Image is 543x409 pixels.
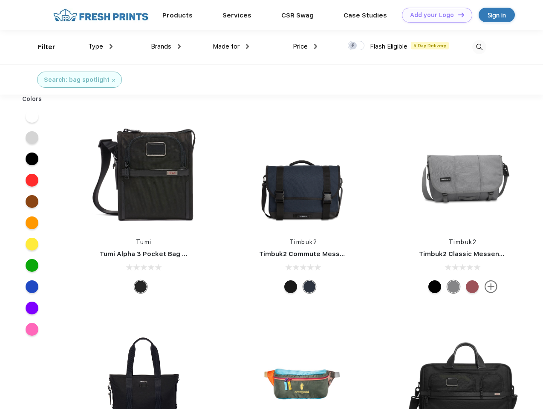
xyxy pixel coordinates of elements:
div: Black [134,280,147,293]
a: Tumi [136,239,152,245]
a: Timbuk2 [449,239,477,245]
div: Sign in [488,10,506,20]
span: Type [88,43,103,50]
a: Sign in [479,8,515,22]
a: Tumi Alpha 3 Pocket Bag Small [100,250,199,258]
img: func=resize&h=266 [406,116,520,229]
div: Add your Logo [410,12,454,19]
a: Timbuk2 [289,239,318,245]
div: Colors [16,95,49,104]
div: Eco Collegiate Red [466,280,479,293]
img: dropdown.png [110,44,113,49]
img: dropdown.png [246,44,249,49]
span: Brands [151,43,171,50]
span: Made for [213,43,240,50]
img: dropdown.png [178,44,181,49]
div: Filter [38,42,55,52]
img: func=resize&h=266 [87,116,200,229]
img: filter_cancel.svg [112,79,115,82]
a: Timbuk2 Classic Messenger Bag [419,250,525,258]
div: Eco Gunmetal [447,280,460,293]
img: dropdown.png [314,44,317,49]
img: DT [458,12,464,17]
div: Search: bag spotlight [44,75,110,84]
a: Timbuk2 Commute Messenger Bag [259,250,373,258]
div: Eco Black [428,280,441,293]
img: desktop_search.svg [472,40,486,54]
a: Products [162,12,193,19]
span: Flash Eligible [370,43,407,50]
div: Eco Black [284,280,297,293]
img: func=resize&h=266 [246,116,360,229]
span: 5 Day Delivery [411,42,449,49]
span: Price [293,43,308,50]
div: Eco Nautical [303,280,316,293]
img: more.svg [485,280,497,293]
img: fo%20logo%202.webp [51,8,151,23]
